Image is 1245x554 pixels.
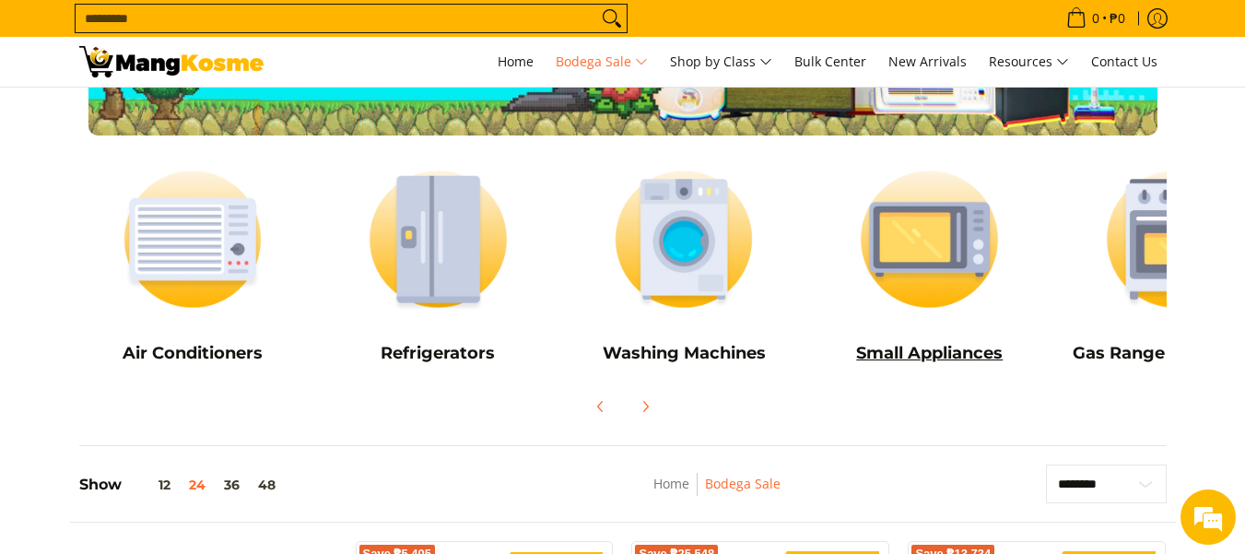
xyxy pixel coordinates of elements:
span: • [1061,8,1131,29]
button: Previous [581,386,621,427]
button: 24 [180,477,215,492]
a: Washing Machines Washing Machines [570,154,798,377]
h5: Air Conditioners [79,343,307,364]
a: Refrigerators Refrigerators [324,154,552,377]
a: Home [488,37,543,87]
a: Bodega Sale [705,475,781,492]
img: Washing Machines [570,154,798,324]
img: Air Conditioners [79,154,307,324]
h5: Show [79,476,285,494]
img: Refrigerators [324,154,552,324]
img: Small Appliances [816,154,1043,324]
button: 36 [215,477,249,492]
a: Contact Us [1082,37,1167,87]
a: Bodega Sale [546,37,657,87]
h5: Washing Machines [570,343,798,364]
img: Bodega Sale l Mang Kosme: Cost-Efficient &amp; Quality Home Appliances [79,46,264,77]
a: New Arrivals [879,37,976,87]
nav: Main Menu [282,37,1167,87]
a: Home [653,475,689,492]
span: 0 [1089,12,1102,25]
span: New Arrivals [888,53,967,70]
a: Small Appliances Small Appliances [816,154,1043,377]
h5: Refrigerators [324,343,552,364]
button: Search [597,5,627,32]
h5: Small Appliances [816,343,1043,364]
a: Resources [980,37,1078,87]
span: Resources [989,51,1069,74]
button: Next [625,386,665,427]
nav: Breadcrumbs [534,473,899,514]
span: ₱0 [1107,12,1128,25]
span: Shop by Class [670,51,772,74]
button: 48 [249,477,285,492]
a: Bulk Center [785,37,875,87]
span: Bulk Center [794,53,866,70]
span: Contact Us [1091,53,1157,70]
a: Shop by Class [661,37,781,87]
span: Home [498,53,534,70]
button: 12 [122,477,180,492]
span: Bodega Sale [556,51,648,74]
a: Air Conditioners Air Conditioners [79,154,307,377]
